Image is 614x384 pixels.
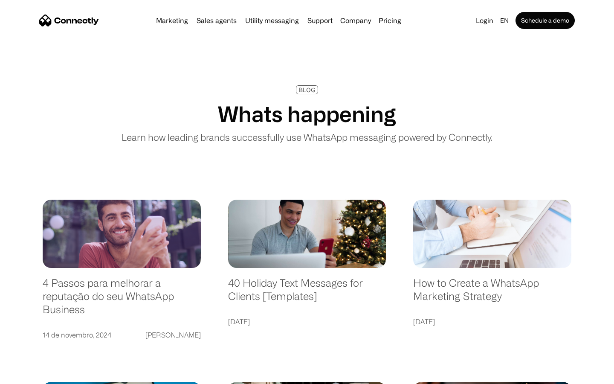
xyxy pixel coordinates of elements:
a: Schedule a demo [516,12,575,29]
a: Pricing [375,17,405,24]
a: Marketing [153,17,191,24]
a: Sales agents [193,17,240,24]
a: How to Create a WhatsApp Marketing Strategy [413,276,571,311]
a: 4 Passos para melhorar a reputação do seu WhatsApp Business [43,276,201,324]
a: Utility messaging [242,17,302,24]
div: BLOG [299,87,315,93]
div: 14 de novembro, 2024 [43,329,111,341]
aside: Language selected: English [9,369,51,381]
a: Support [304,17,336,24]
ul: Language list [17,369,51,381]
h1: Whats happening [218,101,396,127]
a: Login [472,15,497,26]
a: 40 Holiday Text Messages for Clients [Templates] [228,276,386,311]
div: en [500,15,509,26]
div: [PERSON_NAME] [145,329,201,341]
div: Company [340,15,371,26]
p: Learn how leading brands successfully use WhatsApp messaging powered by Connectly. [122,130,492,144]
div: [DATE] [228,316,250,328]
div: [DATE] [413,316,435,328]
